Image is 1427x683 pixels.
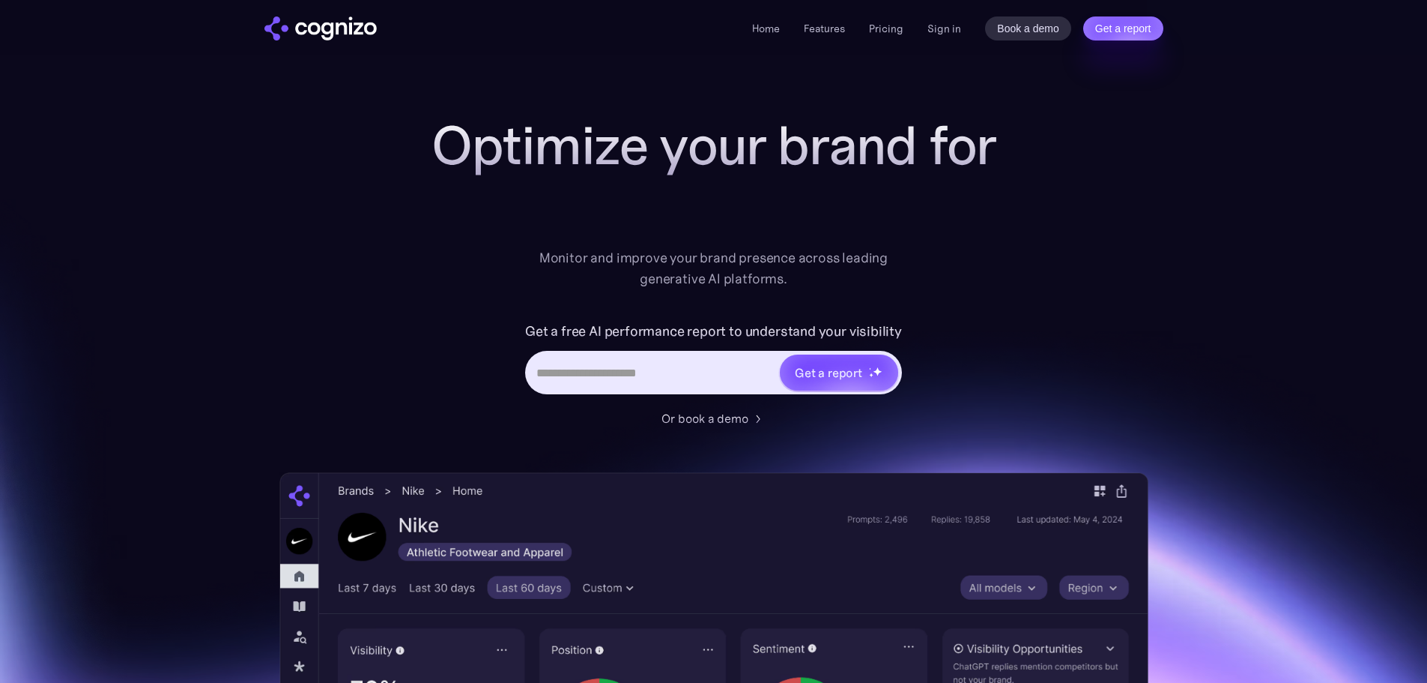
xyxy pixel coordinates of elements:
a: Or book a demo [661,409,766,427]
label: Get a free AI performance report to understand your visibility [525,319,902,343]
a: Get a reportstarstarstar [778,353,900,392]
h1: Optimize your brand for [414,115,1014,175]
form: Hero URL Input Form [525,319,902,402]
a: home [264,16,377,40]
img: star [873,367,882,376]
a: Home [752,22,780,35]
div: Get a report [795,364,862,382]
a: Pricing [869,22,903,35]
img: star [869,373,874,378]
img: star [869,367,871,370]
div: Monitor and improve your brand presence across leading generative AI platforms. [530,247,898,289]
a: Features [804,22,845,35]
img: cognizo logo [264,16,377,40]
div: Or book a demo [661,409,748,427]
a: Sign in [927,19,961,37]
a: Get a report [1083,16,1163,40]
a: Book a demo [985,16,1071,40]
